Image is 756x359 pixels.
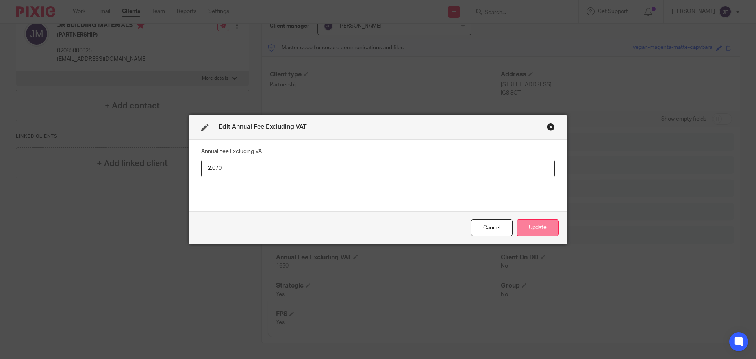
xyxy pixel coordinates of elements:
[201,160,555,177] input: Annual Fee Excluding VAT
[517,219,559,236] button: Update
[201,147,265,155] label: Annual Fee Excluding VAT
[471,219,513,236] div: Close this dialog window
[547,123,555,131] div: Close this dialog window
[219,124,307,130] span: Edit Annual Fee Excluding VAT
